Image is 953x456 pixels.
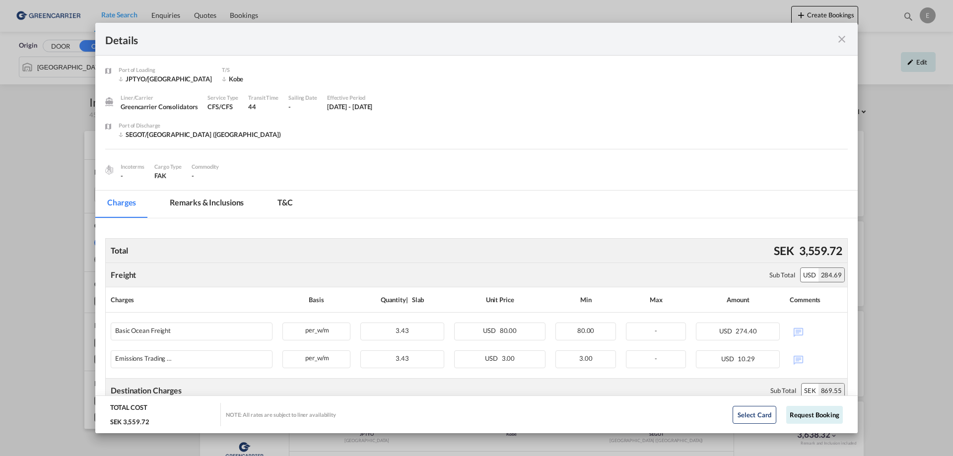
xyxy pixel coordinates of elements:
[207,93,238,102] div: Service Type
[248,93,278,102] div: Transit Time
[769,270,795,279] div: Sub Total
[154,171,182,180] div: FAK
[836,33,848,45] md-icon: icon-close fg-AAA8AD m-0 cursor
[283,323,350,335] div: per_w/m
[733,406,776,424] button: Select Card
[577,326,595,334] span: 80.00
[119,121,281,130] div: Port of Discharge
[655,354,657,362] span: -
[121,102,198,111] div: Greencarrier Consolidators
[158,191,256,218] md-tab-item: Remarks & Inclusions
[266,191,305,218] md-tab-item: T&C
[192,162,219,171] div: Commodity
[327,102,373,111] div: 15 Sep 2025 - 30 Sep 2025
[801,268,818,282] div: USD
[121,93,198,102] div: Liner/Carrier
[115,327,171,334] div: Basic Ocean Freight
[655,326,657,334] span: -
[555,292,616,307] div: Min
[288,102,317,111] div: -
[454,292,545,307] div: Unit Price
[719,327,735,335] span: USD
[770,386,796,395] div: Sub Total
[818,268,844,282] div: 284.69
[797,240,845,261] div: 3,559.72
[111,292,272,307] div: Charges
[119,74,212,83] div: JPTYO/Tokyo
[119,65,212,74] div: Port of Loading
[119,130,281,139] div: SEGOT/Gothenburg (Goteborg)
[485,354,500,362] span: USD
[818,384,844,397] div: 869.55
[104,164,115,175] img: cargo.png
[696,292,780,307] div: Amount
[283,351,350,363] div: per_w/m
[288,93,317,102] div: Sailing Date
[736,327,756,335] span: 274.40
[95,191,148,218] md-tab-item: Charges
[121,162,144,171] div: Incoterms
[154,162,182,171] div: Cargo Type
[115,355,175,362] div: Emissions Trading System (ETS)
[105,33,773,45] div: Details
[111,269,136,280] div: Freight
[360,292,444,307] div: Quantity | Slab
[786,406,843,424] button: Request Booking
[579,354,593,362] span: 3.00
[226,411,336,418] div: NOTE: All rates are subject to liner availability
[802,384,818,397] div: SEK
[396,354,409,362] span: 3.43
[95,191,315,218] md-pagination-wrapper: Use the left and right arrow keys to navigate between tabs
[222,74,301,83] div: Kobe
[790,323,842,340] div: No Comments Available
[721,355,737,363] span: USD
[771,240,797,261] div: SEK
[110,403,147,417] div: TOTAL COST
[248,102,278,111] div: 44
[121,171,144,180] div: -
[327,93,373,102] div: Effective Period
[502,354,515,362] span: 3.00
[108,243,131,259] div: Total
[790,350,842,368] div: No Comments Available
[282,292,350,307] div: Basis
[95,23,858,433] md-dialog: Port of ...
[626,292,686,307] div: Max
[396,326,409,334] span: 3.43
[111,385,182,396] div: Destination Charges
[192,172,194,180] span: -
[785,287,847,313] th: Comments
[222,65,301,74] div: T/S
[500,326,517,334] span: 80.00
[738,355,755,363] span: 10.29
[110,417,149,426] div: SEK 3,559.72
[483,326,498,334] span: USD
[207,103,232,111] span: CFS/CFS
